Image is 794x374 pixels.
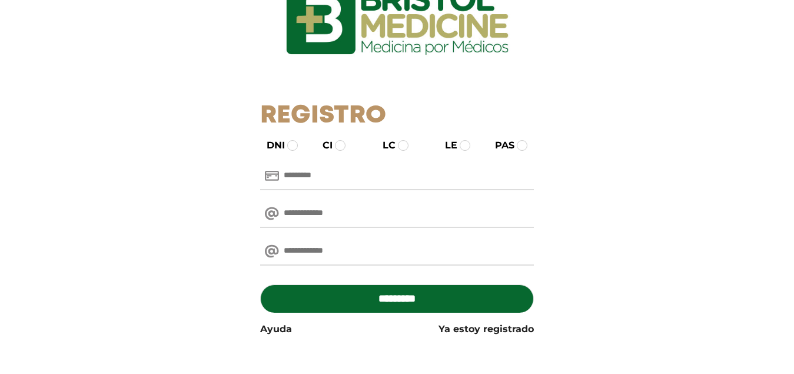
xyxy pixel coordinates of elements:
[256,138,285,153] label: DNI
[260,322,292,336] a: Ayuda
[312,138,333,153] label: CI
[438,322,534,336] a: Ya estoy registrado
[372,138,396,153] label: LC
[260,101,534,131] h1: Registro
[484,138,514,153] label: PAS
[434,138,457,153] label: LE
